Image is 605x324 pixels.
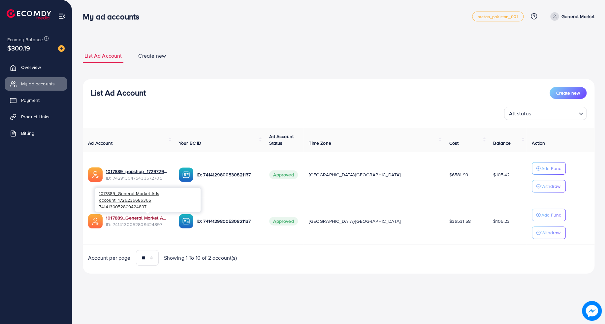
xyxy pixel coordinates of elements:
[7,9,51,19] img: logo
[309,218,400,224] span: [GEOGRAPHIC_DATA]/[GEOGRAPHIC_DATA]
[95,188,201,212] div: 7414130052809424897
[7,36,43,43] span: Ecomdy Balance
[533,107,576,118] input: Search for option
[106,175,168,181] span: ID: 7429130475433672705
[164,254,237,262] span: Showing 1 To 10 of 2 account(s)
[561,13,594,20] p: General Market
[179,140,202,146] span: Your BC ID
[548,12,594,21] a: General Market
[58,45,65,52] img: image
[106,215,168,221] a: 1017889_General Market Ads account_1726236686365
[83,12,144,21] h3: My ad accounts
[478,15,518,19] span: metap_pakistan_001
[541,164,561,172] p: Add Fund
[532,209,566,221] button: Add Fund
[5,94,67,107] a: Payment
[269,133,294,146] span: Ad Account Status
[309,140,331,146] span: Time Zone
[106,221,168,228] span: ID: 7414130052809424897
[550,87,587,99] button: Create new
[449,218,470,224] span: $36531.58
[91,88,146,98] h3: List Ad Account
[472,12,524,21] a: metap_pakistan_001
[197,217,259,225] p: ID: 7414129800530821137
[541,229,560,237] p: Withdraw
[88,254,131,262] span: Account per page
[493,218,510,224] span: $105.23
[88,167,103,182] img: ic-ads-acc.e4c84228.svg
[449,171,468,178] span: $6581.99
[541,182,560,190] p: Withdraw
[138,52,166,60] span: Create new
[493,140,511,146] span: Balance
[5,77,67,90] a: My ad accounts
[99,190,159,203] span: 1017889_General Market Ads account_1726236686365
[88,140,112,146] span: Ad Account
[179,167,193,182] img: ic-ba-acc.ded83a64.svg
[508,109,532,118] span: All status
[532,180,566,192] button: Withdraw
[5,61,67,74] a: Overview
[21,113,49,120] span: Product Links
[269,217,298,225] span: Approved
[556,90,580,96] span: Create new
[58,13,66,20] img: menu
[21,64,41,71] span: Overview
[532,226,566,239] button: Withdraw
[197,171,259,179] p: ID: 7414129800530821137
[269,170,298,179] span: Approved
[21,130,34,136] span: Billing
[106,168,168,175] a: 1017889_popshop_1729729251163
[541,211,561,219] p: Add Fund
[179,214,193,228] img: ic-ba-acc.ded83a64.svg
[88,214,103,228] img: ic-ads-acc.e4c84228.svg
[493,171,510,178] span: $105.42
[21,97,40,103] span: Payment
[5,110,67,123] a: Product Links
[84,52,122,60] span: List Ad Account
[21,80,55,87] span: My ad accounts
[504,107,587,120] div: Search for option
[106,168,168,182] div: <span class='underline'>1017889_popshop_1729729251163</span></br>7429130475433672705
[532,162,566,175] button: Add Fund
[532,140,545,146] span: Action
[309,171,400,178] span: [GEOGRAPHIC_DATA]/[GEOGRAPHIC_DATA]
[5,127,67,140] a: Billing
[582,301,602,321] img: image
[449,140,459,146] span: Cost
[7,43,30,53] span: $300.19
